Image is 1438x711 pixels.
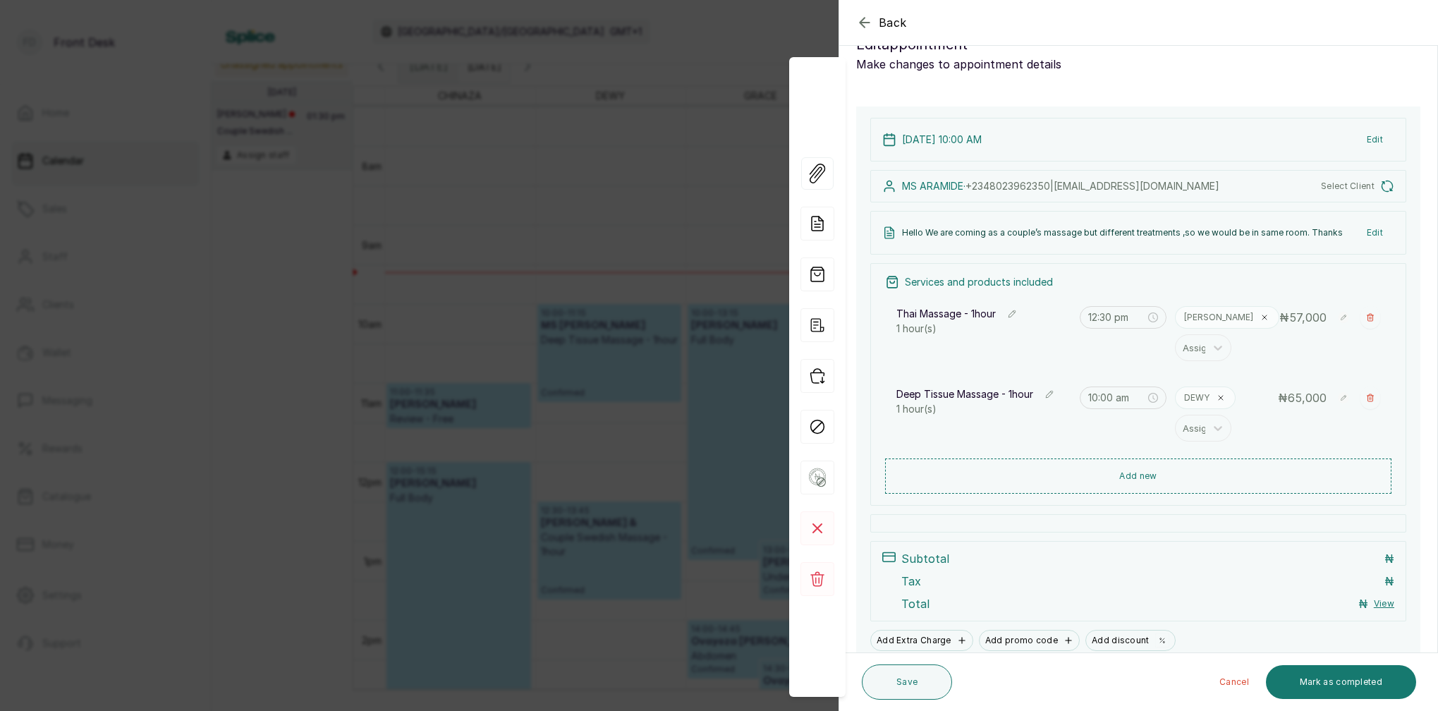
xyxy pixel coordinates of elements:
[1279,309,1327,326] p: ₦
[905,275,1053,289] p: Services and products included
[1321,181,1375,192] span: Select Client
[885,458,1391,494] button: Add new
[1088,310,1146,325] input: Select time
[901,595,930,612] p: Total
[1208,665,1260,699] button: Cancel
[965,180,1219,192] span: +234 8023962350 | [EMAIL_ADDRESS][DOMAIN_NAME]
[862,664,952,700] button: Save
[979,630,1080,651] button: Add promo code
[870,630,973,651] button: Add Extra Charge
[901,550,949,567] p: Subtotal
[896,387,1033,401] p: Deep Tissue Massage - 1hour
[1184,312,1253,323] p: [PERSON_NAME]
[902,227,1343,238] p: Hello We are coming as a couple’s massage but different treatments ,so we would be in same room. ...
[856,14,907,31] button: Back
[1384,550,1394,567] p: ₦
[901,573,921,590] p: Tax
[1266,665,1416,699] button: Mark as completed
[1088,390,1146,406] input: Select time
[1288,391,1327,405] span: 65,000
[1278,389,1327,406] p: ₦
[1289,310,1327,324] span: 57,000
[1321,179,1394,193] button: Select Client
[1355,220,1394,245] button: Edit
[896,402,1071,416] p: 1 hour(s)
[1374,598,1394,609] button: View
[902,133,982,147] p: [DATE] 10:00 AM
[896,307,996,321] p: Thai Massage - 1hour
[1384,573,1394,590] p: ₦
[856,56,1420,73] p: Make changes to appointment details
[1184,392,1209,403] p: DEWY
[1355,127,1394,152] button: Edit
[1085,630,1176,651] button: Add discount
[1358,595,1368,612] p: ₦
[896,322,1071,336] p: 1 hour(s)
[902,179,1219,193] p: MS ARAMIDE ·
[879,14,907,31] span: Back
